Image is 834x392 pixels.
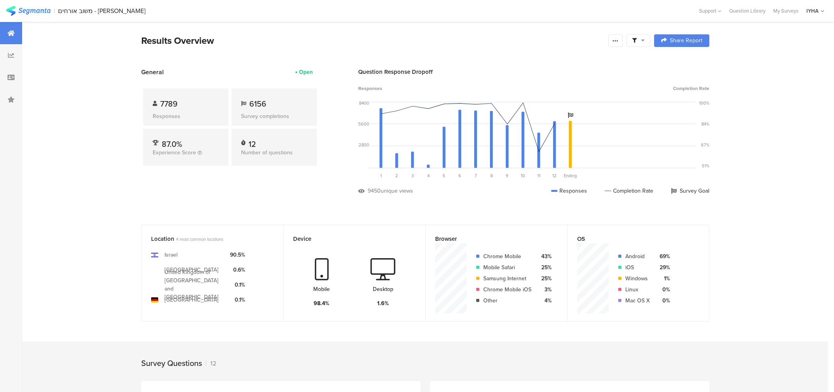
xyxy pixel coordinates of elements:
div: 5600 [358,121,369,127]
span: Completion Rate [673,85,709,92]
div: Survey completions [241,112,307,120]
div: 0% [656,285,670,294]
div: Support [699,5,721,17]
div: iOS [625,263,650,272]
span: Share Report [670,38,702,43]
div: 43% [538,252,552,261]
div: 2800 [359,142,369,148]
span: 3 [411,173,414,179]
div: Question Response Dropoff [358,68,709,76]
div: Ending [563,173,578,179]
div: Desktop [373,285,393,293]
div: 25% [538,263,552,272]
span: 7 [475,173,477,179]
div: 90.5% [230,251,245,259]
span: 8 [490,173,493,179]
div: IYHA [806,7,819,15]
img: segmanta logo [6,6,50,16]
div: 0.6% [230,266,245,274]
span: 6156 [249,98,266,110]
div: Location [151,234,261,243]
div: Chrome Mobile [483,252,531,261]
div: OS [577,234,686,243]
span: 9 [506,173,509,179]
div: 25% [538,274,552,283]
div: Samsung Internet [483,274,531,283]
div: Browser [435,234,545,243]
span: 87.0% [162,138,182,150]
div: Mobile Safari [483,263,531,272]
div: Mac OS X [625,296,650,305]
div: Responses [153,112,219,120]
div: 98.4% [314,299,329,308]
div: | [54,6,55,15]
div: Mobile [313,285,330,293]
div: 12 [206,359,216,368]
div: 0% [656,296,670,305]
span: 6 [458,173,461,179]
div: 1% [656,274,670,283]
div: 84% [701,121,709,127]
span: 4 [427,173,430,179]
div: 4% [538,296,552,305]
a: Question Library [725,7,769,15]
span: Responses [358,85,382,92]
div: Survey Questions [141,357,202,369]
div: Survey Goal [671,187,709,195]
div: Open [299,68,313,76]
span: 2 [395,173,398,179]
div: Results Overview [141,34,604,48]
span: 4 most common locations [176,236,223,242]
div: 0.1% [230,296,245,304]
div: Android [625,252,650,261]
div: 100% [699,100,709,106]
div: Chrome Mobile iOS [483,285,531,294]
div: 8400 [359,100,369,106]
div: 12 [249,138,256,146]
div: Israel [165,251,178,259]
div: Responses [551,187,587,195]
div: 9450 [368,187,381,195]
div: משוב אורחים - [PERSON_NAME] [58,7,146,15]
div: 51% [702,163,709,169]
div: 0.1% [230,281,245,289]
div: unique views [381,187,413,195]
span: 12 [552,173,557,179]
div: Linux [625,285,650,294]
div: 29% [656,263,670,272]
div: 69% [656,252,670,261]
div: [GEOGRAPHIC_DATA] [165,296,219,304]
div: Device [293,234,403,243]
div: Completion Rate [605,187,653,195]
div: Windows [625,274,650,283]
i: Survey Goal [568,113,573,118]
span: 11 [537,173,540,179]
div: 67% [701,142,709,148]
div: United Kingdom of [GEOGRAPHIC_DATA] and [GEOGRAPHIC_DATA] [165,268,224,301]
div: Other [483,296,531,305]
span: Experience Score [153,148,196,157]
a: My Surveys [769,7,802,15]
span: 7789 [160,98,178,110]
span: 1 [380,173,382,179]
div: [GEOGRAPHIC_DATA] [165,266,219,274]
span: General [141,68,164,77]
span: Number of questions [241,148,293,157]
span: 10 [521,173,525,179]
div: 1.6% [377,299,389,308]
div: 3% [538,285,552,294]
span: 5 [443,173,445,179]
